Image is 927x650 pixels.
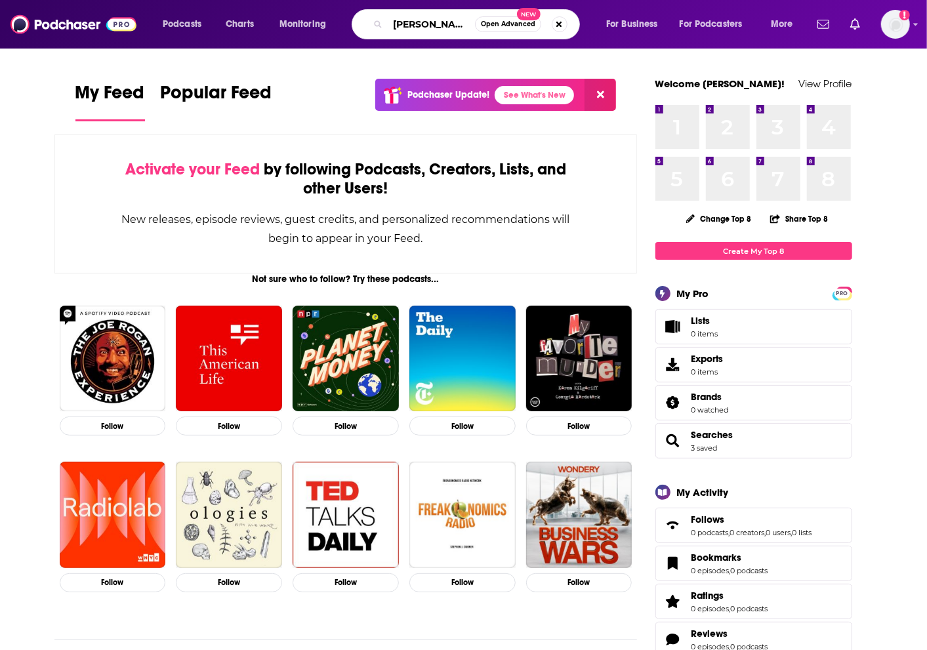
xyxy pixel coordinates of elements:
[691,329,718,338] span: 0 items
[75,81,145,112] span: My Feed
[409,462,516,568] a: Freakonomics Radio
[730,528,765,537] a: 0 creators
[407,89,489,100] p: Podchaser Update!
[730,566,731,575] span: ,
[163,15,201,33] span: Podcasts
[10,12,136,37] img: Podchaser - Follow, Share and Rate Podcasts
[279,15,326,33] span: Monitoring
[691,590,724,601] span: Ratings
[161,81,272,121] a: Popular Feed
[655,423,852,458] span: Searches
[121,210,571,248] div: New releases, episode reviews, guest credits, and personalized recommendations will begin to appe...
[680,15,743,33] span: For Podcasters
[161,81,272,112] span: Popular Feed
[731,566,768,575] a: 0 podcasts
[770,206,829,232] button: Share Top 8
[881,10,910,39] img: User Profile
[691,315,718,327] span: Lists
[655,385,852,420] span: Brands
[731,604,768,613] a: 0 podcasts
[293,462,399,568] img: TED Talks Daily
[655,546,852,581] span: Bookmarks
[691,514,725,525] span: Follows
[176,573,282,592] button: Follow
[526,306,632,412] a: My Favorite Murder with Karen Kilgariff and Georgia Hardstark
[364,9,592,39] div: Search podcasts, credits, & more...
[793,528,812,537] a: 0 lists
[75,81,145,121] a: My Feed
[293,573,399,592] button: Follow
[388,14,475,35] input: Search podcasts, credits, & more...
[691,315,711,327] span: Lists
[121,160,571,198] div: by following Podcasts, Creators, Lists, and other Users!
[270,14,343,35] button: open menu
[54,274,638,285] div: Not sure who to follow? Try these podcasts...
[762,14,810,35] button: open menu
[660,630,686,649] a: Reviews
[655,584,852,619] span: Ratings
[691,552,768,563] a: Bookmarks
[660,592,686,611] a: Ratings
[60,462,166,568] img: Radiolab
[730,604,731,613] span: ,
[691,391,722,403] span: Brands
[526,462,632,568] img: Business Wars
[660,432,686,450] a: Searches
[691,514,812,525] a: Follows
[812,13,834,35] a: Show notifications dropdown
[226,15,254,33] span: Charts
[881,10,910,39] button: Show profile menu
[691,604,730,613] a: 0 episodes
[606,15,658,33] span: For Business
[691,590,768,601] a: Ratings
[409,306,516,412] img: The Daily
[526,573,632,592] button: Follow
[60,416,166,436] button: Follow
[60,573,166,592] button: Follow
[660,355,686,374] span: Exports
[799,77,852,90] a: View Profile
[597,14,674,35] button: open menu
[481,21,535,28] span: Open Advanced
[176,416,282,436] button: Follow
[691,353,724,365] span: Exports
[834,289,850,298] span: PRO
[691,429,733,441] a: Searches
[881,10,910,39] span: Logged in as LaurenOlvera101
[791,528,793,537] span: ,
[655,309,852,344] a: Lists
[660,554,686,573] a: Bookmarks
[409,416,516,436] button: Follow
[691,367,724,376] span: 0 items
[655,347,852,382] a: Exports
[691,443,718,453] a: 3 saved
[691,566,730,575] a: 0 episodes
[691,628,728,640] span: Reviews
[899,10,910,20] svg: Add a profile image
[60,306,166,412] a: The Joe Rogan Experience
[729,528,730,537] span: ,
[660,516,686,535] a: Follows
[409,573,516,592] button: Follow
[691,391,729,403] a: Brands
[176,462,282,568] img: Ologies with Alie Ward
[834,288,850,298] a: PRO
[495,86,574,104] a: See What's New
[660,394,686,412] a: Brands
[176,306,282,412] img: This American Life
[691,405,729,415] a: 0 watched
[771,15,793,33] span: More
[154,14,218,35] button: open menu
[655,77,785,90] a: Welcome [PERSON_NAME]!
[293,306,399,412] img: Planet Money
[517,8,541,20] span: New
[660,317,686,336] span: Lists
[678,211,760,227] button: Change Top 8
